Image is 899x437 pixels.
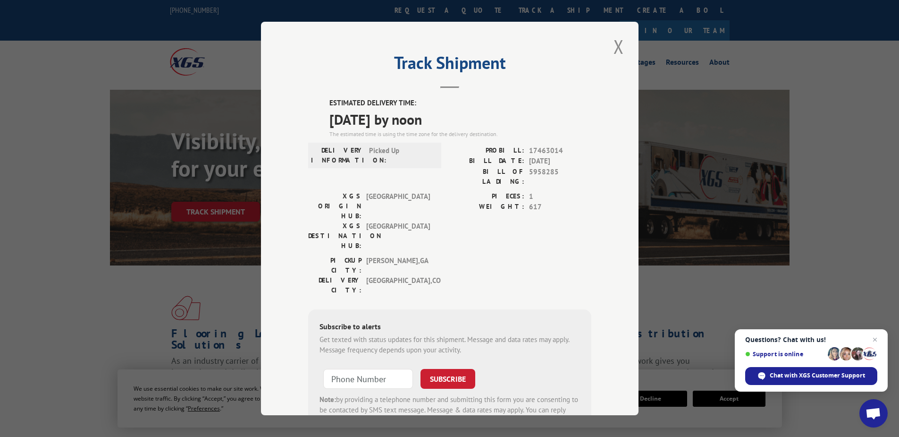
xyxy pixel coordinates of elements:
div: Get texted with status updates for this shipment. Message and data rates may apply. Message frequ... [319,334,580,356]
label: WEIGHT: [450,202,524,213]
label: PROBILL: [450,146,524,156]
span: [GEOGRAPHIC_DATA] [366,191,430,221]
span: [PERSON_NAME] , GA [366,256,430,275]
span: [DATE] [529,156,591,167]
label: PICKUP CITY: [308,256,361,275]
label: BILL OF LADING: [450,167,524,187]
label: XGS ORIGIN HUB: [308,191,361,221]
label: BILL DATE: [450,156,524,167]
a: Open chat [859,399,888,428]
label: DELIVERY INFORMATION: [311,146,364,165]
strong: Note: [319,395,336,404]
button: SUBSCRIBE [420,369,475,389]
span: Chat with XGS Customer Support [745,367,877,385]
span: 17463014 [529,146,591,156]
span: [GEOGRAPHIC_DATA] [366,221,430,251]
h2: Track Shipment [308,56,591,74]
span: Questions? Chat with us! [745,336,877,343]
label: ESTIMATED DELIVERY TIME: [329,98,591,109]
div: by providing a telephone number and submitting this form you are consenting to be contacted by SM... [319,394,580,427]
span: 5958285 [529,167,591,187]
div: The estimated time is using the time zone for the delivery destination. [329,130,591,138]
span: Picked Up [369,146,433,165]
span: 1 [529,191,591,202]
label: PIECES: [450,191,524,202]
div: Subscribe to alerts [319,321,580,334]
button: Close modal [611,34,627,60]
span: Support is online [745,351,824,358]
label: DELIVERY CITY: [308,275,361,295]
span: [DATE] by noon [329,109,591,130]
input: Phone Number [323,369,413,389]
label: XGS DESTINATION HUB: [308,221,361,251]
span: 617 [529,202,591,213]
span: Chat with XGS Customer Support [770,371,865,380]
span: [GEOGRAPHIC_DATA] , CO [366,275,430,295]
